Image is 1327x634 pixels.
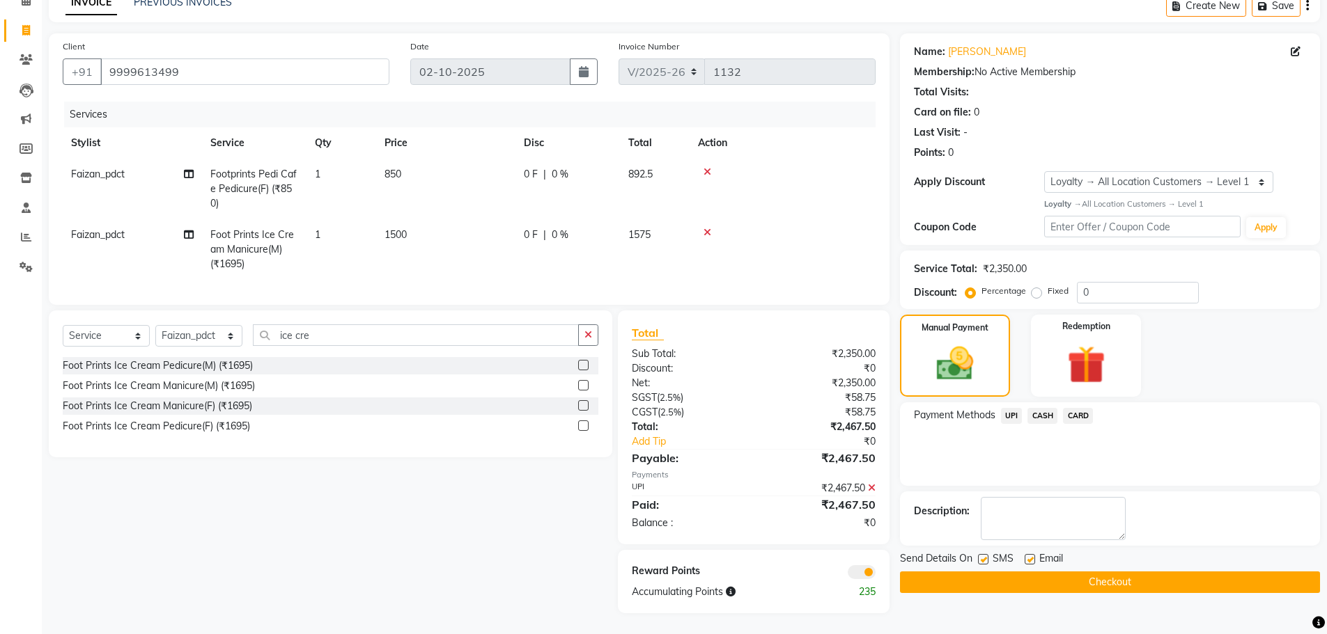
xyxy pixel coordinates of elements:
[315,168,320,180] span: 1
[63,58,102,85] button: +91
[621,496,754,513] div: Paid:
[1039,551,1063,569] span: Email
[632,326,664,340] span: Total
[914,85,969,100] div: Total Visits:
[1044,199,1081,209] strong: Loyalty →
[385,228,407,241] span: 1500
[543,167,546,182] span: |
[315,228,320,241] span: 1
[621,347,754,361] div: Sub Total:
[922,322,988,334] label: Manual Payment
[621,420,754,434] div: Total:
[963,125,968,140] div: -
[660,392,681,403] span: 2.5%
[690,127,876,159] th: Action
[621,434,775,449] a: Add Tip
[914,65,1306,79] div: No Active Membership
[210,168,297,209] span: Footprints Pedi Cafe Pedicure(F) (₹850)
[64,102,886,127] div: Services
[621,361,754,376] div: Discount:
[754,390,886,405] div: ₹58.75
[628,168,653,180] span: 892.5
[754,376,886,390] div: ₹2,350.00
[621,405,754,420] div: ( )
[100,58,389,85] input: Search by Name/Mobile/Email/Code
[63,127,202,159] th: Stylist
[1048,285,1069,297] label: Fixed
[900,571,1320,593] button: Checkout
[1062,320,1110,333] label: Redemption
[63,358,253,373] div: Foot Prints Ice Cream Pedicure(M) (₹1695)
[621,481,754,496] div: UPI
[621,585,819,599] div: Accumulating Points
[754,481,886,496] div: ₹2,467.50
[63,399,252,413] div: Foot Prints Ice Cream Manicure(F) (₹1695)
[524,167,538,182] span: 0 F
[306,127,376,159] th: Qty
[914,175,1045,189] div: Apply Discount
[914,285,957,300] div: Discount:
[993,551,1014,569] span: SMS
[914,262,977,276] div: Service Total:
[71,168,125,180] span: Faizan_pdct
[253,324,579,346] input: Search or Scan
[515,127,620,159] th: Disc
[71,228,125,241] span: Faizan_pdct
[754,361,886,376] div: ₹0
[621,376,754,390] div: Net:
[376,127,515,159] th: Price
[1055,341,1117,388] img: _gift.svg
[620,127,690,159] th: Total
[914,504,970,518] div: Description:
[63,40,85,53] label: Client
[410,40,429,53] label: Date
[1001,408,1023,424] span: UPI
[621,450,754,466] div: Payable:
[900,551,972,569] span: Send Details On
[754,347,886,361] div: ₹2,350.00
[1063,408,1093,424] span: CARD
[621,390,754,405] div: ( )
[632,391,657,404] span: SGST
[1027,408,1057,424] span: CASH
[543,228,546,242] span: |
[63,419,250,434] div: Foot Prints Ice Cream Pedicure(F) (₹1695)
[621,564,754,579] div: Reward Points
[660,406,681,418] span: 2.5%
[385,168,401,180] span: 850
[754,405,886,420] div: ₹58.75
[754,450,886,466] div: ₹2,467.50
[628,228,651,241] span: 1575
[632,469,875,481] div: Payments
[914,105,971,120] div: Card on file:
[552,228,568,242] span: 0 %
[914,145,945,160] div: Points:
[914,408,995,422] span: Payment Methods
[1246,217,1286,238] button: Apply
[948,145,954,160] div: 0
[776,434,886,449] div: ₹0
[914,45,945,59] div: Name:
[202,127,306,159] th: Service
[524,228,538,242] span: 0 F
[552,167,568,182] span: 0 %
[1044,216,1241,237] input: Enter Offer / Coupon Code
[619,40,679,53] label: Invoice Number
[983,262,1027,276] div: ₹2,350.00
[974,105,979,120] div: 0
[948,45,1026,59] a: [PERSON_NAME]
[632,406,658,418] span: CGST
[754,420,886,434] div: ₹2,467.50
[820,585,886,599] div: 235
[63,379,255,393] div: Foot Prints Ice Cream Manicure(M) (₹1695)
[754,496,886,513] div: ₹2,467.50
[925,342,985,385] img: _cash.svg
[210,228,294,270] span: Foot Prints Ice Cream Manicure(M) (₹1695)
[1044,198,1306,210] div: All Location Customers → Level 1
[621,516,754,530] div: Balance :
[754,516,886,530] div: ₹0
[914,125,961,140] div: Last Visit:
[981,285,1026,297] label: Percentage
[914,220,1045,235] div: Coupon Code
[914,65,975,79] div: Membership:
